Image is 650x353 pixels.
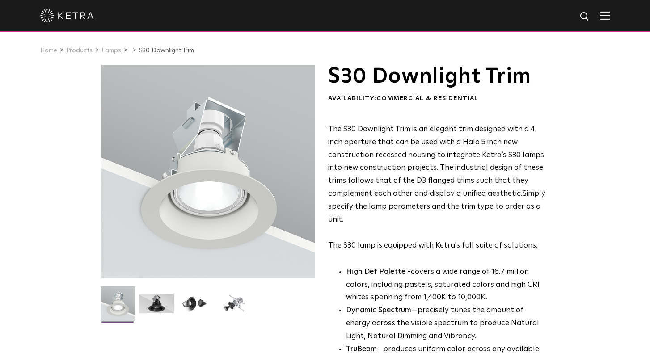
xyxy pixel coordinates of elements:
strong: TruBeam [346,345,377,353]
a: Lamps [101,47,121,54]
img: Hamburger%20Nav.svg [600,11,610,20]
img: S30 Halo Downlight_Table Top_Black [178,294,213,320]
span: Commercial & Residential [376,95,478,101]
img: S30 Halo Downlight_Exploded_Black [217,294,252,320]
li: —precisely tunes the amount of energy across the visible spectrum to produce Natural Light, Natur... [346,304,546,343]
strong: Dynamic Spectrum [346,307,411,314]
img: S30-DownlightTrim-2021-Web-Square [101,286,135,328]
a: Home [40,47,57,54]
img: S30 Halo Downlight_Hero_Black_Gradient [139,294,174,320]
img: ketra-logo-2019-white [40,9,94,22]
div: Availability: [328,94,546,103]
a: S30 Downlight Trim [139,47,194,54]
span: Simply specify the lamp parameters and the trim type to order as a unit.​ [328,190,545,223]
span: The S30 Downlight Trim is an elegant trim designed with a 4 inch aperture that can be used with a... [328,126,544,198]
strong: High Def Palette - [346,268,411,276]
a: Products [66,47,93,54]
p: covers a wide range of 16.7 million colors, including pastels, saturated colors and high CRI whit... [346,266,546,305]
p: The S30 lamp is equipped with Ketra's full suite of solutions: [328,123,546,252]
h1: S30 Downlight Trim [328,65,546,88]
img: search icon [579,11,591,22]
